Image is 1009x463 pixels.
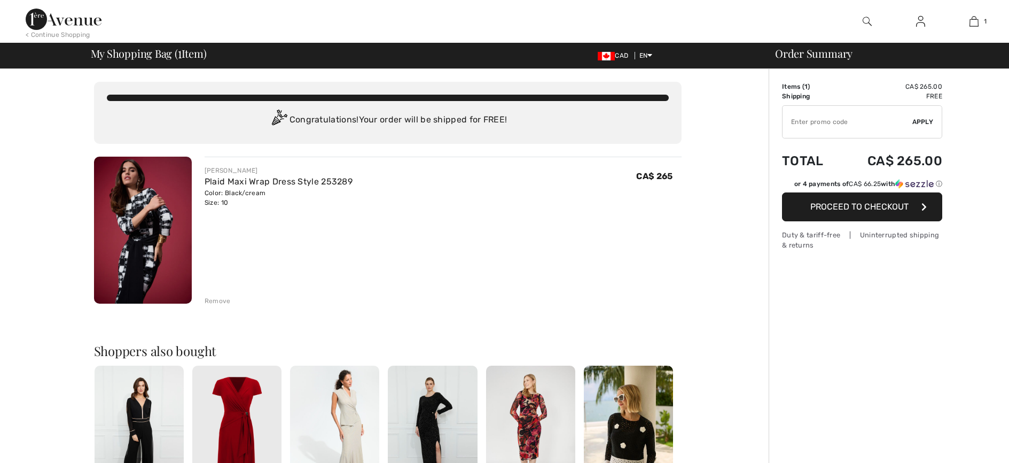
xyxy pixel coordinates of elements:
[794,179,942,189] div: or 4 payments of with
[205,188,353,207] div: Color: Black/cream Size: 10
[912,117,934,127] span: Apply
[107,110,669,131] div: Congratulations! Your order will be shipped for FREE!
[908,15,934,28] a: Sign In
[268,110,290,131] img: Congratulation2.svg
[782,82,839,91] td: Items ( )
[26,9,101,30] img: 1ère Avenue
[863,15,872,28] img: search the website
[636,171,672,181] span: CA$ 265
[783,106,912,138] input: Promo code
[969,15,979,28] img: My Bag
[782,179,942,192] div: or 4 payments ofCA$ 66.25withSezzle Click to learn more about Sezzle
[895,179,934,189] img: Sezzle
[782,230,942,250] div: Duty & tariff-free | Uninterrupted shipping & returns
[94,157,192,304] img: Plaid Maxi Wrap Dress Style 253289
[598,52,632,59] span: CAD
[782,143,839,179] td: Total
[810,202,909,212] span: Proceed to Checkout
[639,52,653,59] span: EN
[804,83,808,90] span: 1
[839,82,942,91] td: CA$ 265.00
[984,17,987,26] span: 1
[205,166,353,175] div: [PERSON_NAME]
[91,48,207,59] span: My Shopping Bag ( Item)
[205,296,231,306] div: Remove
[598,52,615,60] img: Canadian Dollar
[849,180,881,188] span: CA$ 66.25
[948,15,1000,28] a: 1
[178,45,182,59] span: 1
[94,344,682,357] h2: Shoppers also bought
[941,431,998,458] iframe: Opens a widget where you can chat to one of our agents
[762,48,1003,59] div: Order Summary
[205,176,353,187] a: Plaid Maxi Wrap Dress Style 253289
[782,91,839,101] td: Shipping
[26,30,90,40] div: < Continue Shopping
[839,91,942,101] td: Free
[916,15,925,28] img: My Info
[782,192,942,221] button: Proceed to Checkout
[839,143,942,179] td: CA$ 265.00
